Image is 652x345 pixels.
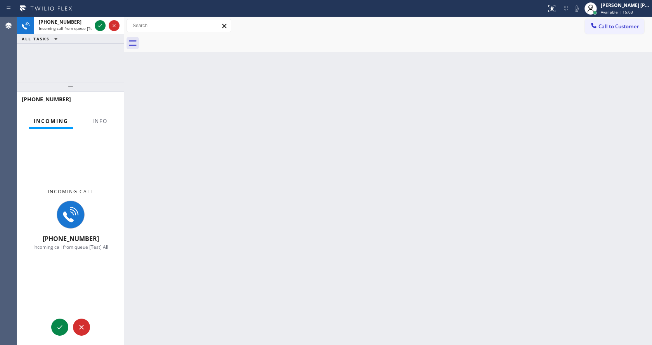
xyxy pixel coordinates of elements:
button: Reject [73,319,90,336]
span: [PHONE_NUMBER] [39,19,81,25]
span: Incoming call [48,188,94,195]
input: Search [127,19,231,32]
span: Incoming call from queue [Test] All [39,26,103,31]
span: Call to Customer [598,23,639,30]
span: Incoming [34,118,68,125]
button: Call to Customer [585,19,644,34]
span: Incoming call from queue [Test] All [33,244,108,250]
button: Incoming [29,114,73,129]
div: [PERSON_NAME] [PERSON_NAME] [601,2,650,9]
button: ALL TASKS [17,34,65,43]
button: Accept [95,20,106,31]
span: Available | 15:03 [601,9,633,15]
span: [PHONE_NUMBER] [22,95,71,103]
button: Mute [571,3,582,14]
span: [PHONE_NUMBER] [43,234,99,243]
button: Info [88,114,112,129]
span: ALL TASKS [22,36,50,42]
button: Reject [109,20,120,31]
span: Info [92,118,108,125]
button: Accept [51,319,68,336]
